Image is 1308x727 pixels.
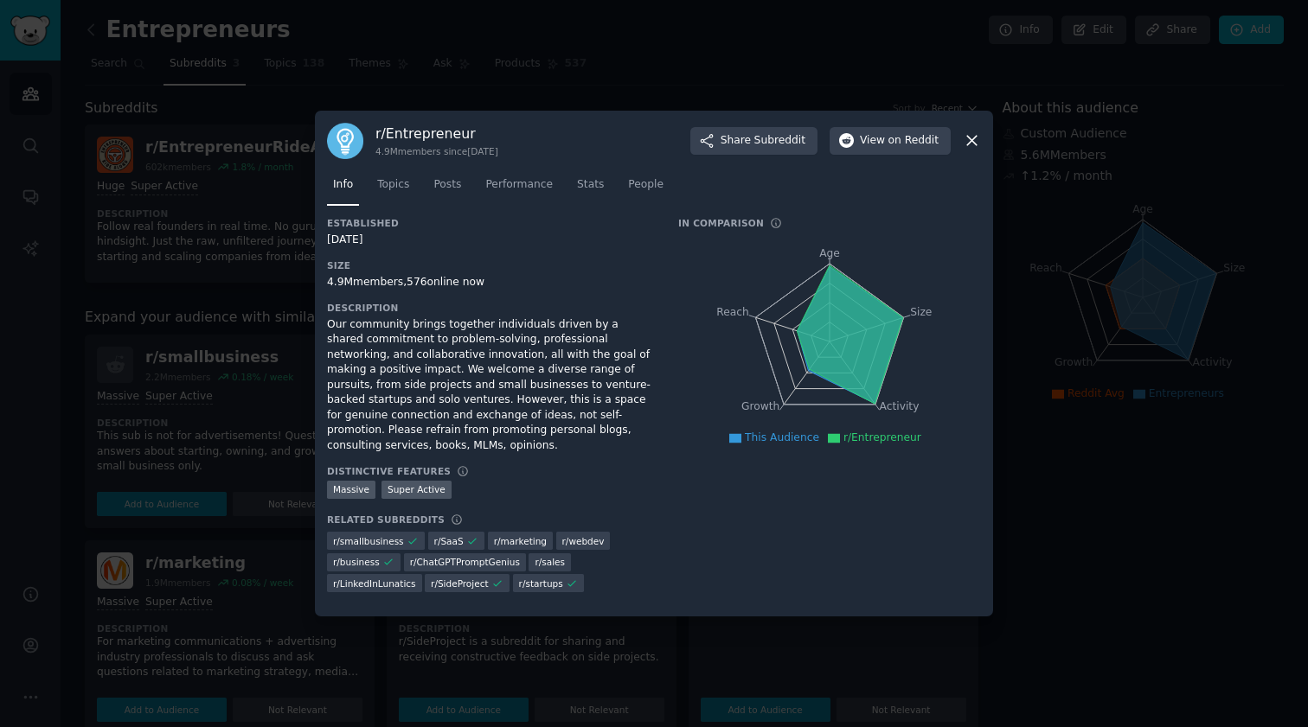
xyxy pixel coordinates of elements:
[519,577,563,590] span: r/ startups
[327,233,654,248] div: [DATE]
[628,177,664,193] span: People
[371,171,415,207] a: Topics
[910,305,932,317] tspan: Size
[327,275,654,290] div: 4.9M members, 576 online now
[333,535,404,547] span: r/ smallbusiness
[622,171,670,207] a: People
[562,535,605,547] span: r/ webdev
[377,177,409,193] span: Topics
[860,133,939,149] span: View
[479,171,559,207] a: Performance
[716,305,749,317] tspan: Reach
[741,400,779,412] tspan: Growth
[327,171,359,207] a: Info
[819,247,840,259] tspan: Age
[375,145,498,157] div: 4.9M members since [DATE]
[327,259,654,271] h3: Size
[745,431,819,443] span: This Audience
[333,577,416,590] span: r/ LinkedInLunatics
[333,556,380,568] span: r/ business
[577,177,604,193] span: Stats
[485,177,553,193] span: Performance
[830,127,951,155] button: Viewon Reddit
[427,171,467,207] a: Posts
[754,133,805,149] span: Subreddit
[433,177,461,193] span: Posts
[410,556,520,568] span: r/ ChatGPTPromptGenius
[494,535,547,547] span: r/ marketing
[327,465,451,477] h3: Distinctive Features
[327,302,654,314] h3: Description
[381,481,452,499] div: Super Active
[721,133,805,149] span: Share
[431,577,489,590] span: r/ SideProject
[327,123,363,159] img: Entrepreneur
[535,556,565,568] span: r/ sales
[327,217,654,229] h3: Established
[333,177,353,193] span: Info
[327,481,375,499] div: Massive
[375,124,498,143] h3: r/ Entrepreneur
[327,317,654,454] div: Our community brings together individuals driven by a shared commitment to problem-solving, profe...
[571,171,610,207] a: Stats
[327,513,445,526] h3: Related Subreddits
[434,535,464,547] span: r/ SaaS
[880,400,920,412] tspan: Activity
[888,133,939,149] span: on Reddit
[843,431,921,443] span: r/Entrepreneur
[678,217,764,229] h3: In Comparison
[690,127,817,155] button: ShareSubreddit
